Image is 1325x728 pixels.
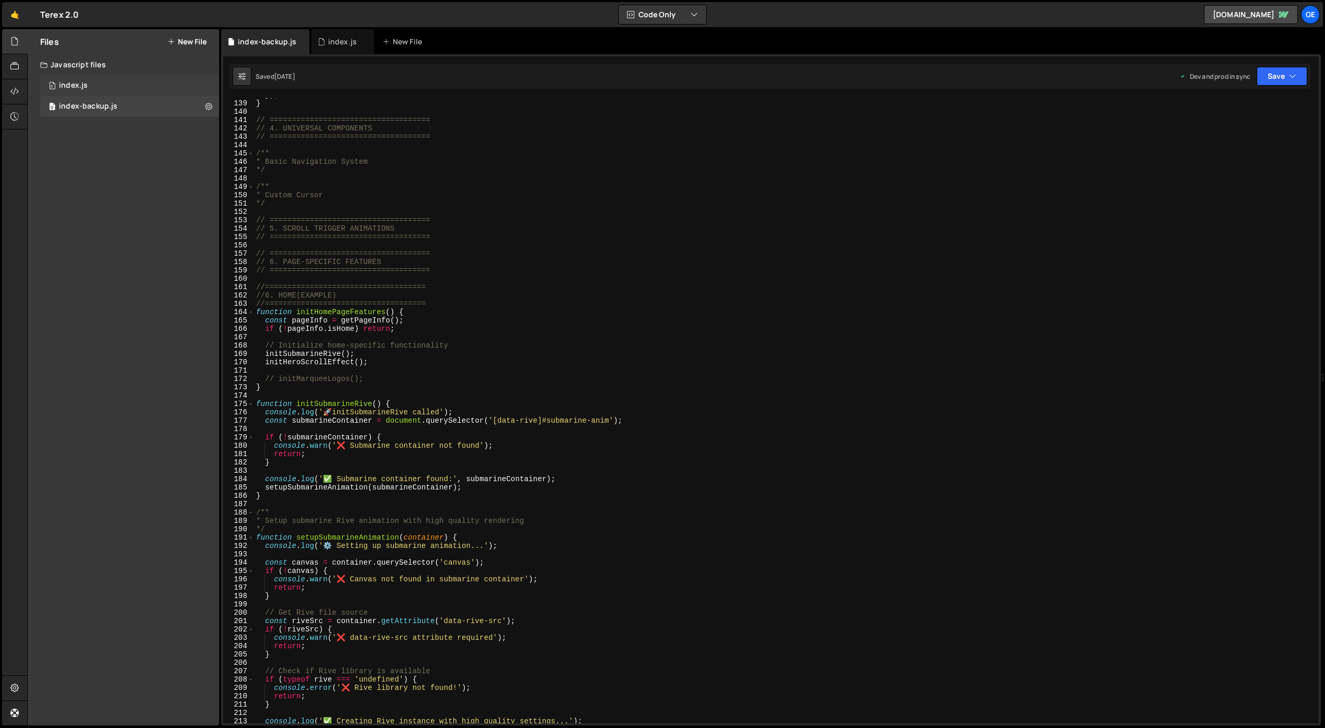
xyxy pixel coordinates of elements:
[223,216,254,224] div: 153
[1204,5,1298,24] a: [DOMAIN_NAME]
[223,709,254,717] div: 212
[223,183,254,191] div: 149
[223,400,254,408] div: 175
[40,75,219,96] div: 16700/45632.js
[223,617,254,625] div: 201
[382,37,426,47] div: New File
[328,37,357,47] div: index.js
[223,99,254,108] div: 139
[223,600,254,608] div: 199
[619,5,706,24] button: Code Only
[40,36,59,47] h2: Files
[223,483,254,492] div: 185
[223,358,254,366] div: 170
[223,667,254,675] div: 207
[223,341,254,350] div: 168
[223,391,254,400] div: 174
[223,492,254,500] div: 186
[223,450,254,458] div: 181
[223,467,254,475] div: 183
[223,550,254,558] div: 193
[223,133,254,141] div: 143
[223,174,254,183] div: 148
[223,650,254,659] div: 205
[223,158,254,166] div: 146
[223,608,254,617] div: 200
[223,583,254,592] div: 197
[223,567,254,575] div: 195
[223,375,254,383] div: 172
[223,408,254,416] div: 176
[59,81,88,90] div: index.js
[223,634,254,642] div: 203
[223,717,254,725] div: 213
[167,38,207,46] button: New File
[1301,5,1320,24] a: Ge
[2,2,28,27] a: 🤙
[223,675,254,684] div: 208
[223,692,254,700] div: 210
[223,684,254,692] div: 209
[238,37,296,47] div: index-backup.js
[223,300,254,308] div: 163
[223,108,254,116] div: 140
[223,116,254,124] div: 141
[223,124,254,133] div: 142
[1257,67,1307,86] button: Save
[223,366,254,375] div: 171
[223,659,254,667] div: 206
[223,642,254,650] div: 204
[40,8,79,21] div: Terex 2.0
[223,325,254,333] div: 166
[274,72,295,81] div: [DATE]
[223,308,254,316] div: 164
[223,199,254,208] div: 151
[223,542,254,550] div: 192
[223,533,254,542] div: 191
[40,96,219,117] div: 16700/45680.js
[223,266,254,275] div: 159
[223,517,254,525] div: 189
[256,72,295,81] div: Saved
[223,625,254,634] div: 202
[223,592,254,600] div: 198
[223,283,254,291] div: 161
[223,433,254,441] div: 179
[223,166,254,174] div: 147
[223,275,254,283] div: 160
[223,700,254,709] div: 211
[223,258,254,266] div: 158
[223,224,254,233] div: 154
[223,141,254,149] div: 144
[223,558,254,567] div: 194
[223,416,254,425] div: 177
[223,191,254,199] div: 150
[223,458,254,467] div: 182
[49,103,55,112] span: 0
[223,316,254,325] div: 165
[223,291,254,300] div: 162
[223,475,254,483] div: 184
[223,525,254,533] div: 190
[223,208,254,216] div: 152
[223,575,254,583] div: 196
[1179,72,1250,81] div: Dev and prod in sync
[59,102,117,111] div: index-backup.js
[49,82,55,91] span: 0
[223,149,254,158] div: 145
[223,350,254,358] div: 169
[223,333,254,341] div: 167
[223,425,254,433] div: 178
[223,508,254,517] div: 188
[223,441,254,450] div: 180
[223,383,254,391] div: 173
[28,54,219,75] div: Javascript files
[223,500,254,508] div: 187
[223,249,254,258] div: 157
[223,233,254,241] div: 155
[223,241,254,249] div: 156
